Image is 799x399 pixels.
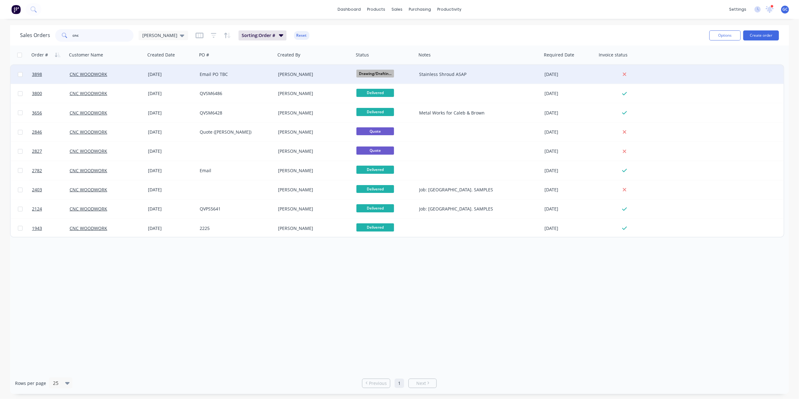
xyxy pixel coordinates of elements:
[409,380,436,386] a: Next page
[419,187,534,193] div: Job: [GEOGRAPHIC_DATA]. SAMPLES
[278,168,348,174] div: [PERSON_NAME]
[360,379,439,388] ul: Pagination
[32,187,42,193] span: 2403
[32,180,70,199] a: 2403
[277,52,300,58] div: Created By
[147,52,175,58] div: Created Date
[32,65,70,84] a: 3898
[32,110,42,116] span: 3656
[148,206,195,212] div: [DATE]
[148,225,195,231] div: [DATE]
[11,5,21,14] img: Factory
[544,206,594,212] div: [DATE]
[148,110,195,116] div: [DATE]
[544,110,594,116] div: [DATE]
[32,129,42,135] span: 2846
[200,71,269,77] div: Email PO TBC
[20,32,50,38] h1: Sales Orders
[544,90,594,97] div: [DATE]
[32,161,70,180] a: 2782
[278,90,348,97] div: [PERSON_NAME]
[148,187,195,193] div: [DATE]
[148,148,195,154] div: [DATE]
[32,123,70,141] a: 2846
[73,29,134,42] input: Search...
[200,225,269,231] div: 2225
[419,71,534,77] div: Stainless Shroud ASAP
[200,90,269,97] div: QVSM6486
[743,30,779,40] button: Create order
[544,129,594,135] div: [DATE]
[148,168,195,174] div: [DATE]
[148,129,195,135] div: [DATE]
[70,225,107,231] a: CNC WOODWORK
[388,5,406,14] div: sales
[70,148,107,154] a: CNC WOODWORK
[278,71,348,77] div: [PERSON_NAME]
[356,52,369,58] div: Status
[70,71,107,77] a: CNC WOODWORK
[709,30,741,40] button: Options
[544,71,594,77] div: [DATE]
[32,71,42,77] span: 3898
[200,129,269,135] div: Quote ([PERSON_NAME])
[356,127,394,135] span: Quote
[239,30,286,40] button: Sorting:Order #
[395,379,404,388] a: Page 1 is your current page
[32,206,42,212] span: 2124
[334,5,364,14] a: dashboard
[278,187,348,193] div: [PERSON_NAME]
[726,5,749,14] div: settings
[356,166,394,173] span: Delivered
[69,52,103,58] div: Customer Name
[599,52,628,58] div: Invoice status
[32,142,70,161] a: 2827
[356,146,394,154] span: Quote
[356,70,394,77] span: Drawing/Draftin...
[70,90,107,96] a: CNC WOODWORK
[32,148,42,154] span: 2827
[278,206,348,212] div: [PERSON_NAME]
[32,90,42,97] span: 3800
[70,129,107,135] a: CNC WOODWORK
[31,52,48,58] div: Order #
[70,110,107,116] a: CNC WOODWORK
[32,225,42,231] span: 1943
[406,5,434,14] div: purchasing
[544,168,594,174] div: [DATE]
[70,187,107,193] a: CNC WOODWORK
[416,380,426,386] span: Next
[356,223,394,231] span: Delivered
[369,380,387,386] span: Previous
[544,187,594,193] div: [DATE]
[356,204,394,212] span: Delivered
[32,104,70,122] a: 3656
[32,84,70,103] a: 3800
[200,168,269,174] div: Email
[32,199,70,218] a: 2124
[434,5,465,14] div: productivity
[544,52,574,58] div: Required Date
[278,110,348,116] div: [PERSON_NAME]
[70,168,107,173] a: CNC WOODWORK
[418,52,431,58] div: Notes
[356,108,394,116] span: Delivered
[356,185,394,193] span: Delivered
[419,206,534,212] div: Job: [GEOGRAPHIC_DATA]. SAMPLES
[15,380,46,386] span: Rows per page
[419,110,534,116] div: Metal Works for Caleb & Brown
[32,219,70,238] a: 1943
[278,148,348,154] div: [PERSON_NAME]
[544,225,594,231] div: [DATE]
[544,148,594,154] div: [DATE]
[199,52,209,58] div: PO #
[294,31,309,40] button: Reset
[278,129,348,135] div: [PERSON_NAME]
[148,71,195,77] div: [DATE]
[242,32,275,39] span: Sorting: Order #
[200,206,269,212] div: QVPS5641
[278,225,348,231] div: [PERSON_NAME]
[142,32,177,39] span: [PERSON_NAME]
[148,90,195,97] div: [DATE]
[32,168,42,174] span: 2782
